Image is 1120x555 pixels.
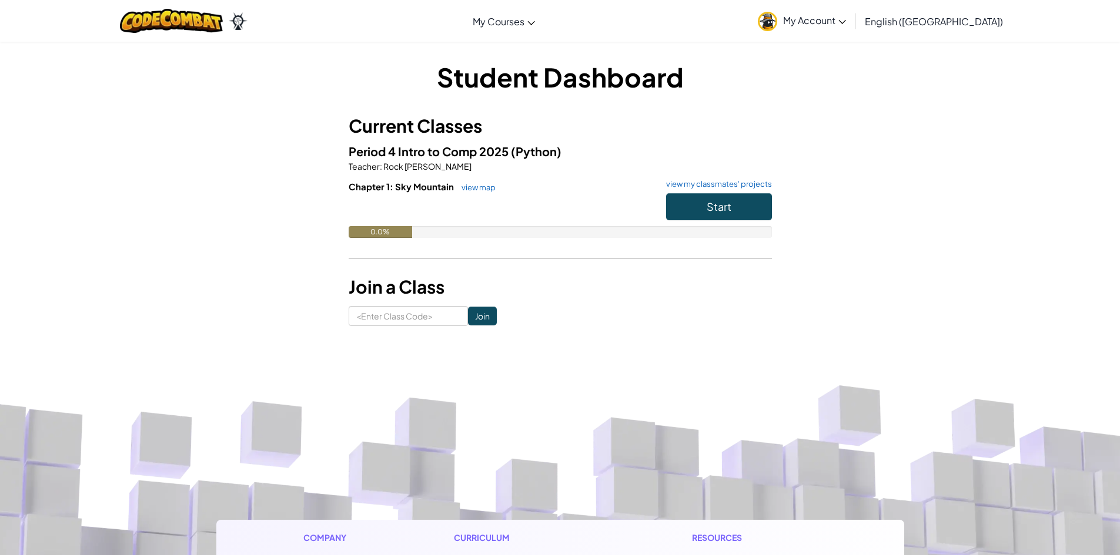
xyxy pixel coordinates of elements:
[783,14,846,26] span: My Account
[349,161,380,171] span: Teacher
[120,9,223,33] img: CodeCombat logo
[752,2,852,39] a: My Account
[467,5,541,37] a: My Courses
[865,15,1003,28] span: English ([GEOGRAPHIC_DATA])
[859,5,1009,37] a: English ([GEOGRAPHIC_DATA])
[456,183,496,192] a: view map
[666,193,772,220] button: Start
[692,532,817,544] h1: Resources
[349,144,511,159] span: Period 4 Intro to Comp 2025
[473,15,524,28] span: My Courses
[707,200,731,213] span: Start
[758,12,777,31] img: avatar
[349,274,772,300] h3: Join a Class
[382,161,472,171] span: Rock [PERSON_NAME]
[229,12,248,30] img: Ozaria
[349,113,772,139] h3: Current Classes
[380,161,382,171] span: :
[511,144,561,159] span: (Python)
[349,306,468,326] input: <Enter Class Code>
[349,59,772,95] h1: Student Dashboard
[454,532,596,544] h1: Curriculum
[660,180,772,188] a: view my classmates' projects
[468,307,497,325] input: Join
[349,181,456,192] span: Chapter 1: Sky Mountain
[303,532,358,544] h1: Company
[349,226,412,238] div: 0.0%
